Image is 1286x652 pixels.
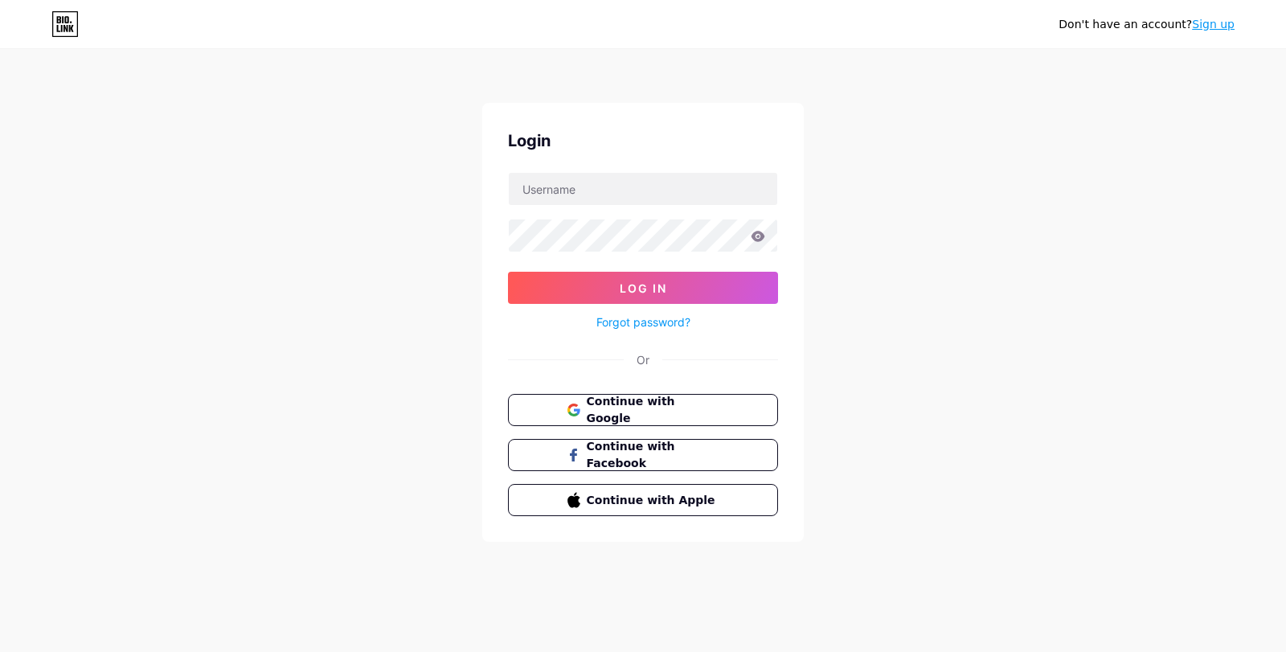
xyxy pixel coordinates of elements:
[637,351,649,368] div: Or
[508,272,778,304] button: Log In
[508,439,778,471] button: Continue with Facebook
[508,484,778,516] button: Continue with Apple
[1192,18,1235,31] a: Sign up
[587,492,719,509] span: Continue with Apple
[587,438,719,472] span: Continue with Facebook
[508,394,778,426] button: Continue with Google
[1059,16,1235,33] div: Don't have an account?
[509,173,777,205] input: Username
[596,314,690,330] a: Forgot password?
[587,393,719,427] span: Continue with Google
[620,281,667,295] span: Log In
[508,129,778,153] div: Login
